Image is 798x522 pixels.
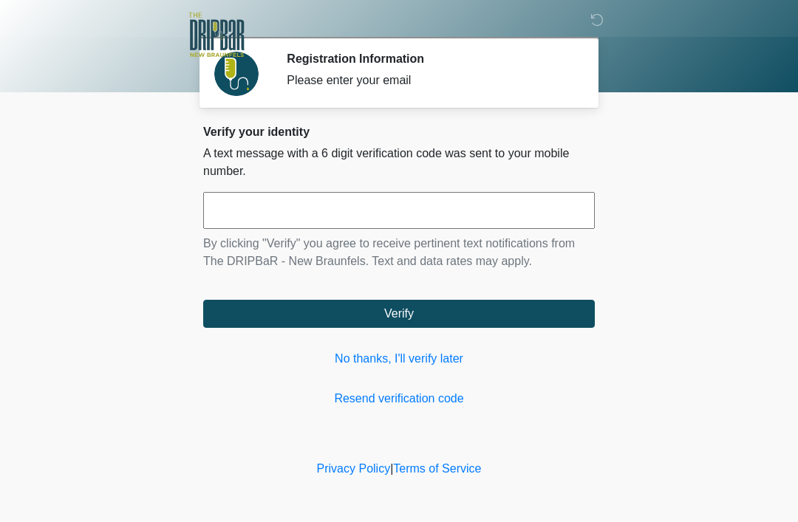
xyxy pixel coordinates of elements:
[203,350,595,368] a: No thanks, I'll verify later
[390,462,393,475] a: |
[317,462,391,475] a: Privacy Policy
[188,11,245,59] img: The DRIPBaR - New Braunfels Logo
[393,462,481,475] a: Terms of Service
[203,300,595,328] button: Verify
[287,72,573,89] div: Please enter your email
[203,145,595,180] p: A text message with a 6 digit verification code was sent to your mobile number.
[214,52,259,96] img: Agent Avatar
[203,235,595,270] p: By clicking "Verify" you agree to receive pertinent text notifications from The DRIPBaR - New Bra...
[203,390,595,408] a: Resend verification code
[203,125,595,139] h2: Verify your identity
